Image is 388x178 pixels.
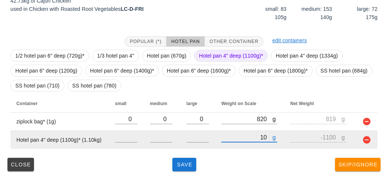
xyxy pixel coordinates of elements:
div: g [341,132,346,142]
button: Close [7,158,34,171]
span: Hotel Pan [171,39,200,44]
button: Hotel Pan [166,36,204,47]
span: 1/2 hotel pan 6" deep (720g)* [15,50,84,61]
span: SS hotel pan (780) [72,80,117,91]
button: Popular (*) [125,36,166,47]
span: SS hotel pan (684g) [320,65,367,76]
span: Hotel pan 6" deep (1200g) [15,65,77,76]
span: Other Container [209,39,259,44]
span: Weight on Scale [221,101,256,106]
div: g [341,114,346,124]
span: Hotel pan 6" deep (1800g)* [244,65,308,76]
th: small: Not sorted. Activate to sort ascending. [109,95,144,113]
span: Close [10,162,31,168]
button: Save [172,158,196,171]
span: Popular (*) [129,39,162,44]
span: large [187,101,197,106]
span: Skip/Ignore [338,162,378,168]
span: Hotel pan 4" deep (1334g) [276,50,338,61]
div: medium: 153 140g [288,3,334,23]
div: large: 72 175g [334,3,379,23]
button: Skip/Ignore [335,158,381,171]
span: Hotel pan 4" deep (1100g)* [199,50,263,61]
span: 1/3 hotel pan 4" [97,50,134,61]
span: Hotel pan 6" deep (1400g)* [90,65,154,76]
button: Other Container [205,36,263,47]
span: Hotel pan 6" deep (1600g)* [167,65,231,76]
div: small: 83 105g [242,3,288,23]
strong: LC-D-FRI [121,6,143,12]
th: Net Weight: Not sorted. Activate to sort ascending. [284,95,353,113]
span: Save [175,162,193,168]
span: small [115,101,126,106]
a: edit containers [272,37,307,43]
th: Weight on Scale: Not sorted. Activate to sort ascending. [215,95,284,113]
td: ziplock bag* (1g) [10,113,109,131]
th: medium: Not sorted. Activate to sort ascending. [144,95,181,113]
span: SS hotel pan (710) [15,80,60,91]
span: Hotel pan (670g) [147,50,187,61]
span: medium [150,101,168,106]
th: Not sorted. Activate to sort ascending. [353,95,378,113]
span: Net Weight [290,101,314,106]
td: Hotel pan 4" deep (1100g)* (1.10kg) [10,131,109,149]
div: g [272,132,277,142]
th: Container: Not sorted. Activate to sort ascending. [10,95,109,113]
th: large: Not sorted. Activate to sort ascending. [181,95,215,113]
span: Container [16,101,38,106]
div: g [272,114,277,124]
